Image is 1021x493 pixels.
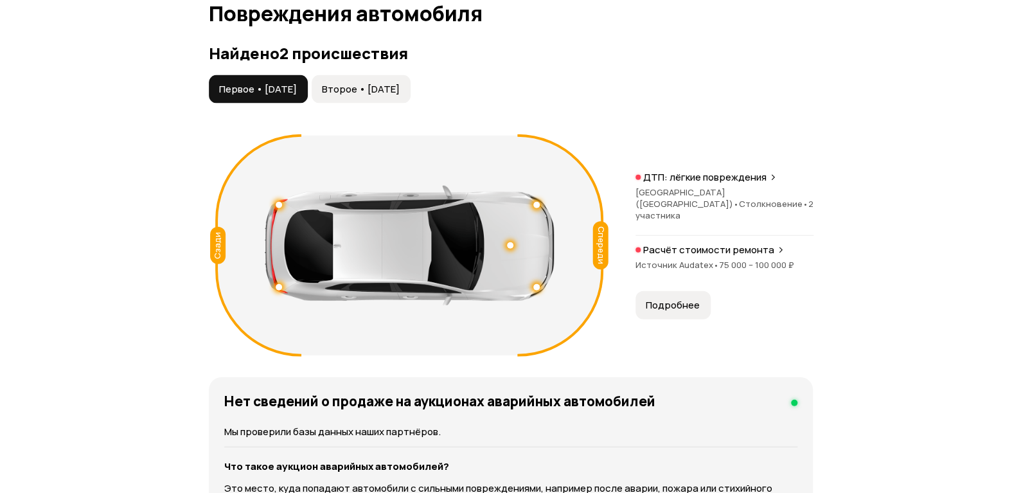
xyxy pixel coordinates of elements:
[739,198,808,210] span: Столкновение
[224,393,655,409] h4: Нет сведений о продаже на аукционах аварийных автомобилей
[646,299,700,312] span: Подробнее
[643,244,774,256] p: Расчёт стоимости ремонта
[719,259,794,271] span: 75 000 – 100 000 ₽
[635,186,739,210] span: [GEOGRAPHIC_DATA] ([GEOGRAPHIC_DATA])
[643,171,767,184] p: ДТП: лёгкие повреждения
[209,44,813,62] h3: Найдено 2 происшествия
[803,198,808,210] span: •
[209,75,308,103] button: Первое • [DATE]
[635,259,719,271] span: Источник Audatex
[209,2,813,25] h1: Повреждения автомобиля
[713,259,719,271] span: •
[219,83,297,96] span: Первое • [DATE]
[635,291,711,319] button: Подробнее
[210,227,226,264] div: Сзади
[322,83,400,96] span: Второе • [DATE]
[224,425,797,439] p: Мы проверили базы данных наших партнёров.
[733,198,739,210] span: •
[312,75,411,103] button: Второе • [DATE]
[224,460,449,473] strong: Что такое аукцион аварийных автомобилей?
[592,221,608,269] div: Спереди
[635,198,813,221] span: 2 участника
